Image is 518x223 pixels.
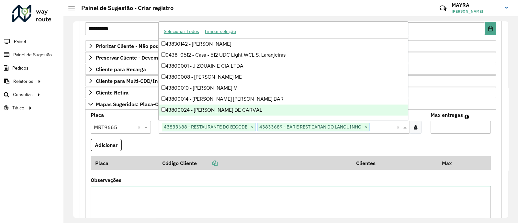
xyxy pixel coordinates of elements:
a: Cliente para Multi-CDD/Internalização [85,75,496,86]
a: Copiar [197,160,218,166]
span: Cliente para Recarga [96,67,146,72]
th: Placa [91,156,158,170]
span: Tático [12,105,24,111]
a: Cliente para Recarga [85,64,496,75]
span: Painel de Sugestão [13,51,52,58]
span: × [363,123,369,131]
button: Choose Date [485,22,496,35]
div: 43800024 - [PERSON_NAME] DE CARVAL [159,105,408,116]
div: 43800008 - [PERSON_NAME] ME [159,72,408,83]
div: 43800026 - [PERSON_NAME] [159,116,408,127]
th: Max [437,156,463,170]
h2: Painel de Sugestão - Criar registro [75,5,174,12]
th: Clientes [352,156,437,170]
label: Observações [91,176,121,184]
span: × [249,123,255,131]
div: 43800010 - [PERSON_NAME] M [159,83,408,94]
span: Cliente Retira [96,90,129,95]
span: Pedidos [12,65,28,72]
span: 43833689 - BAR E REST CARAN DO LANGUINHO [258,123,363,131]
span: Mapas Sugeridos: Placa-Cliente [96,102,172,107]
div: 43800001 - J ZOUAIN E CIA LTDA [159,61,408,72]
label: Max entregas [431,111,463,119]
span: Cliente para Multi-CDD/Internalização [96,78,187,84]
span: Painel [14,38,26,45]
th: Código Cliente [158,156,352,170]
a: Cliente Retira [85,87,496,98]
span: 43833688 - RESTAURANTE DO BIGODE [162,123,249,131]
h3: MAYRA [452,2,500,8]
ng-dropdown-panel: Options list [158,21,409,120]
button: Limpar seleção [202,27,239,37]
a: Contato Rápido [436,1,450,15]
div: 43800014 - [PERSON_NAME] [PERSON_NAME] BAR [159,94,408,105]
button: Adicionar [91,139,122,151]
em: Máximo de clientes que serão colocados na mesma rota com os clientes informados [465,114,469,119]
span: Priorizar Cliente - Não podem ficar no buffer [96,43,202,49]
span: Relatórios [13,78,33,85]
div: 0438_0512 - Casa - 512 UDC Light WCL S. Laranjeiras [159,50,408,61]
button: Selecionar Todos [161,27,202,37]
label: Placa [91,111,104,119]
div: 43830142 - [PERSON_NAME] [159,39,408,50]
a: Preservar Cliente - Devem ficar no buffer, não roteirizar [85,52,496,63]
span: Consultas [13,91,33,98]
span: Clear all [137,123,143,131]
span: Preservar Cliente - Devem ficar no buffer, não roteirizar [96,55,228,60]
a: Mapas Sugeridos: Placa-Cliente [85,99,496,110]
span: Clear all [396,123,402,131]
a: Priorizar Cliente - Não podem ficar no buffer [85,40,496,51]
span: [PERSON_NAME] [452,8,500,14]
